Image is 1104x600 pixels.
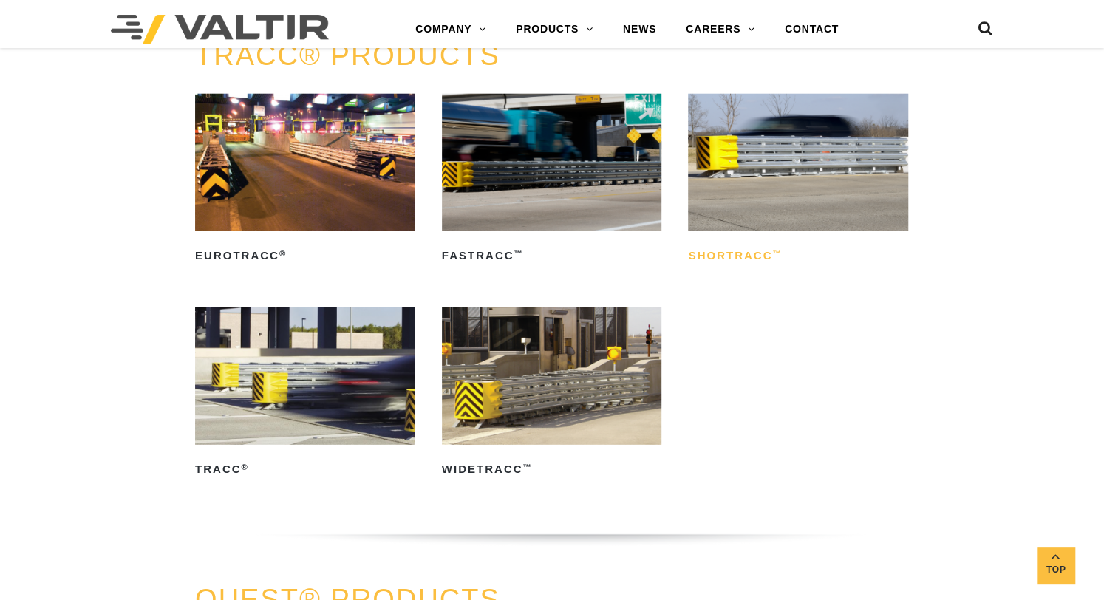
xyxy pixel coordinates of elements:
[111,15,329,44] img: Valtir
[501,15,608,44] a: PRODUCTS
[442,94,661,267] a: FasTRACC™
[770,15,853,44] a: CONTACT
[195,458,415,482] h2: TRACC
[1037,547,1074,584] a: Top
[1037,562,1074,579] span: Top
[195,245,415,268] h2: EuroTRACC
[442,307,661,481] a: WideTRACC™
[608,15,671,44] a: NEWS
[514,249,523,258] sup: ™
[401,15,501,44] a: COMPANY
[195,40,500,71] a: TRACC® PRODUCTS
[195,94,415,267] a: EuroTRACC®
[279,249,287,258] sup: ®
[688,245,907,268] h2: ShorTRACC
[772,249,782,258] sup: ™
[442,245,661,268] h2: FasTRACC
[195,307,415,481] a: TRACC®
[442,458,661,482] h2: WideTRACC
[242,463,249,471] sup: ®
[688,94,907,267] a: ShorTRACC™
[671,15,770,44] a: CAREERS
[522,463,532,471] sup: ™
